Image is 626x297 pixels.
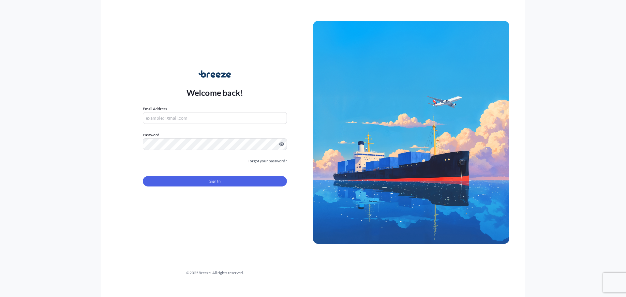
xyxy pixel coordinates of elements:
p: Welcome back! [186,87,244,98]
button: Sign In [143,176,287,186]
label: Email Address [143,106,167,112]
div: © 2025 Breeze. All rights reserved. [117,270,313,276]
a: Forgot your password? [247,158,287,164]
label: Password [143,132,287,138]
input: example@gmail.com [143,112,287,124]
img: Ship illustration [313,21,509,244]
button: Show password [279,141,284,147]
span: Sign In [209,178,221,185]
